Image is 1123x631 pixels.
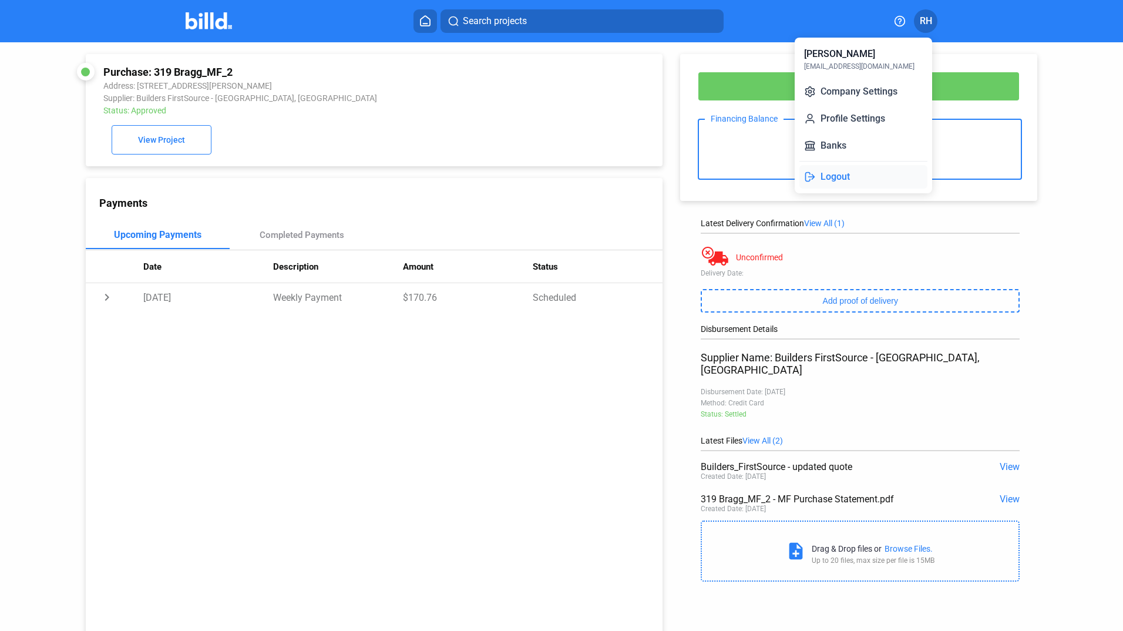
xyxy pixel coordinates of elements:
button: Profile Settings [799,107,927,130]
div: [PERSON_NAME] [804,47,875,61]
button: Logout [799,165,927,189]
div: [EMAIL_ADDRESS][DOMAIN_NAME] [804,61,914,72]
button: Banks [799,134,927,157]
button: Company Settings [799,80,927,103]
